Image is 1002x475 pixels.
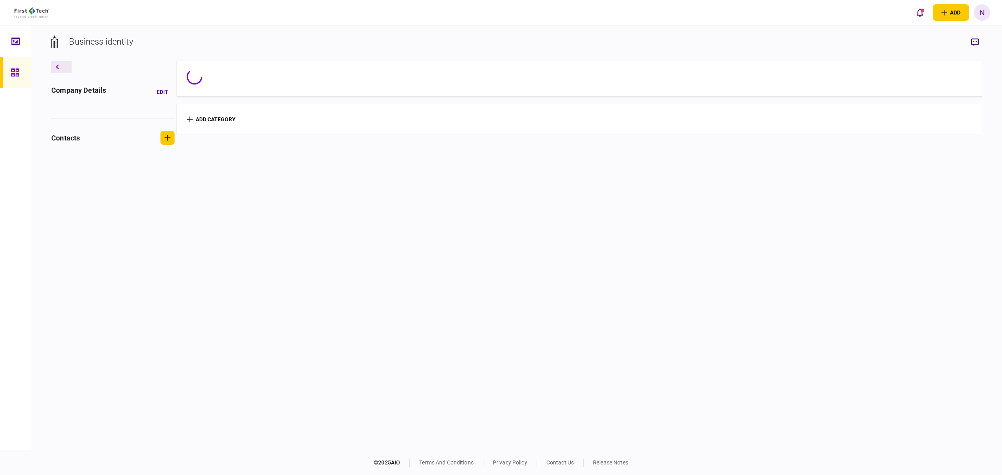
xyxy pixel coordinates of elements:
[912,4,928,21] button: open notifications list
[150,85,175,99] button: Edit
[933,4,969,21] button: open adding identity options
[546,459,574,466] a: contact us
[51,85,106,99] div: company details
[14,7,49,18] img: client company logo
[374,459,410,467] div: © 2025 AIO
[974,4,990,21] button: N
[419,459,474,466] a: terms and conditions
[493,459,527,466] a: privacy policy
[593,459,628,466] a: release notes
[187,116,236,122] button: add category
[51,133,80,143] div: contacts
[65,35,133,48] div: - Business identity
